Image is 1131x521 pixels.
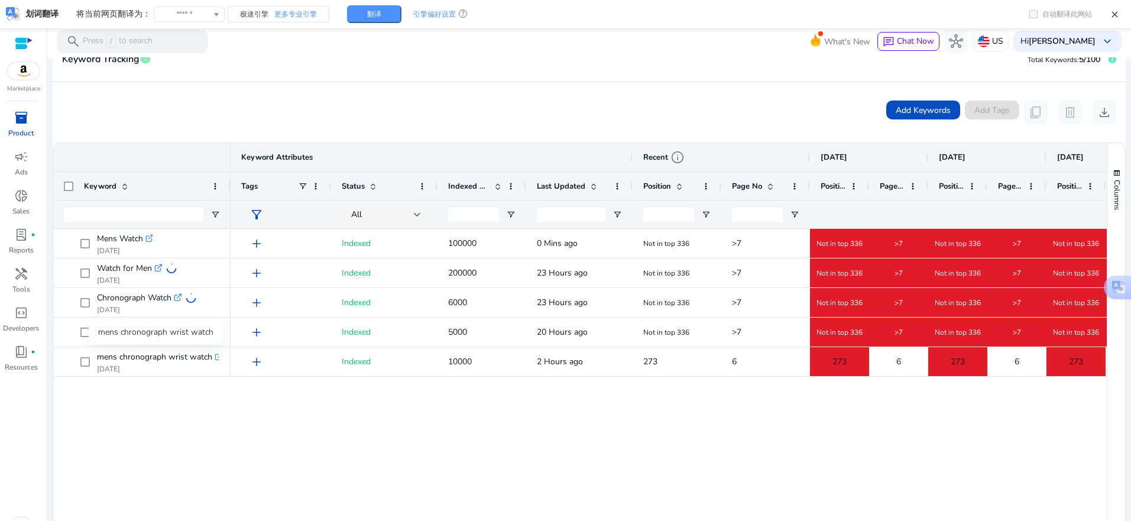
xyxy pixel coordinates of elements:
span: Not in top 336 [643,298,689,308]
span: hub [949,34,963,48]
span: Chat Now [897,35,934,47]
span: [DATE] [821,152,847,163]
span: Position [1057,181,1082,192]
span: Mens Watch [97,231,143,247]
span: inventory_2 [14,111,28,125]
button: hub [944,30,968,53]
span: Indexed [342,267,371,279]
span: Status [342,181,365,192]
span: 23 Hours ago [537,297,588,308]
span: 2 Hours ago [537,356,583,367]
input: Position Filter Input [643,208,694,222]
button: Open Filter Menu [210,210,220,219]
img: amazon.svg [8,62,40,80]
span: Position [939,181,964,192]
span: Not in top 336 [1053,328,1099,337]
span: >7 [732,297,741,308]
p: Reports [9,245,34,255]
input: Indexed Products Filter Input [448,208,499,222]
span: Page No [998,181,1023,192]
span: Not in top 336 [935,239,981,248]
b: [PERSON_NAME] [1029,35,1096,47]
p: [DATE] [97,276,177,285]
span: >7 [895,268,903,278]
p: Marketplace [7,85,40,93]
span: Not in top 336 [643,328,689,337]
button: Open Filter Menu [613,210,622,219]
p: [DATE] [97,305,196,315]
p: [DATE] [97,246,153,255]
span: / [106,35,116,48]
span: Not in top 336 [935,268,981,278]
span: Page No [732,181,762,192]
span: handyman [14,267,28,281]
button: Open Filter Menu [790,210,799,219]
p: Press to search [83,35,153,48]
span: Page No [880,181,905,192]
span: keyboard_arrow_down [1100,34,1114,48]
input: Page No Filter Input [732,208,783,222]
span: 10000 [448,356,472,367]
p: Ads [15,167,28,177]
span: Not in top 336 [1053,298,1099,308]
p: US [992,31,1003,51]
span: Not in top 336 [643,239,689,248]
span: 100000 [448,238,477,249]
span: Indexed Products [448,181,490,192]
span: 6 [896,350,901,374]
span: donut_small [14,189,28,203]
span: 6 [732,356,737,367]
p: Sales [12,206,30,216]
span: All [351,209,362,220]
span: add [249,266,264,280]
span: 6 [1015,350,1019,374]
span: Last Updated [537,181,585,192]
span: Not in top 336 [816,298,863,308]
p: Product [8,128,34,138]
span: Indexed [342,297,371,308]
span: add [249,296,264,310]
span: Keyword [84,181,116,192]
p: Developers [3,323,39,334]
span: info [670,150,685,164]
span: >7 [895,298,903,308]
input: Last Updated Filter Input [537,208,605,222]
span: 0 Mins ago [537,238,578,249]
span: >7 [1013,239,1021,248]
span: add [249,237,264,251]
div: mens chronograph wrist watch [89,321,223,344]
span: >7 [895,328,903,337]
button: Add Keywords [886,101,960,119]
span: filter_alt [249,208,264,222]
span: What's New [824,31,870,52]
span: code_blocks [14,306,28,320]
p: Resources [5,362,38,373]
span: Add Keywords [896,104,951,117]
span: 6000 [448,297,467,308]
span: mens chronograph wrist watch [97,349,212,365]
span: Columns [1111,180,1122,210]
span: search [66,34,80,48]
span: download [1097,105,1111,119]
span: Not in top 336 [816,268,863,278]
span: Total Keywords: [1028,55,1079,64]
span: >7 [1013,328,1021,337]
span: Not in top 336 [816,239,863,248]
button: chatChat Now [877,32,939,51]
span: Tags [241,181,258,192]
p: Tools [12,284,30,295]
span: Keyword Attributes [241,152,313,163]
button: Open Filter Menu [701,210,711,219]
span: >7 [732,267,741,279]
span: chat [883,36,895,48]
span: fiber_manual_record [31,350,35,354]
span: book_4 [14,345,28,359]
span: info [140,53,151,64]
span: 200000 [448,267,477,279]
span: fiber_manual_record [31,232,35,237]
div: Recent [643,150,685,164]
img: us.svg [978,35,990,47]
span: 20 Hours ago [537,326,588,338]
span: Chronograph Watch [97,290,171,306]
span: Not in top 336 [1053,268,1099,278]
